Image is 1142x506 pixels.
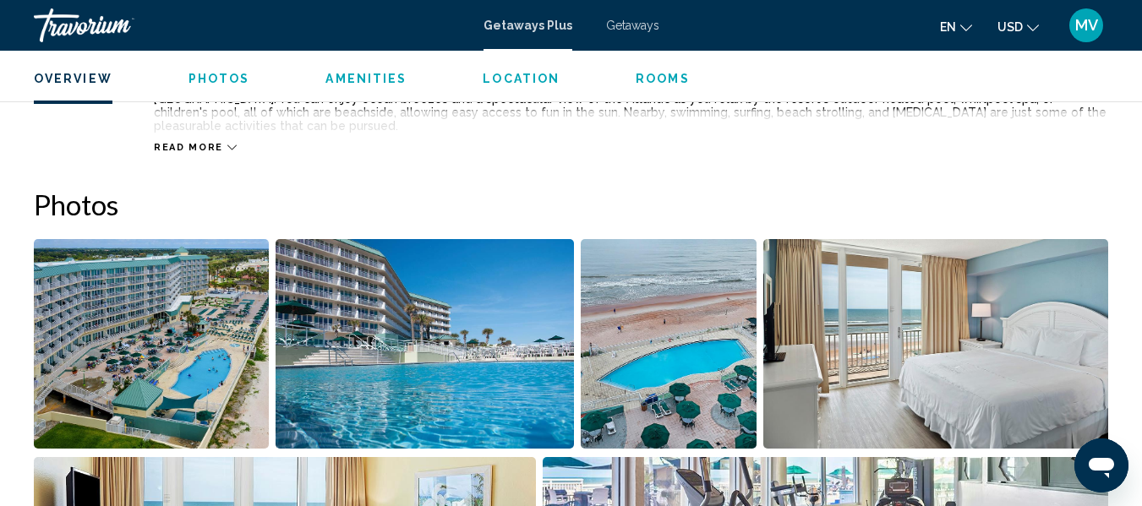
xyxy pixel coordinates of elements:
[1075,17,1098,34] span: MV
[154,79,1108,133] div: With its subtropical climate, gorgeous ocean, and 23 miles (37 kilometers) of pristine white-sand...
[34,71,112,86] button: Overview
[484,19,572,32] a: Getaways Plus
[636,71,690,86] button: Rooms
[940,14,972,39] button: Change language
[189,71,250,86] button: Photos
[34,79,112,133] div: Description
[325,72,407,85] span: Amenities
[325,71,407,86] button: Amenities
[154,141,237,154] button: Read more
[189,72,250,85] span: Photos
[997,14,1039,39] button: Change currency
[940,20,956,34] span: en
[34,238,269,449] button: Open full-screen image slider
[763,238,1108,449] button: Open full-screen image slider
[34,72,112,85] span: Overview
[483,72,560,85] span: Location
[636,72,690,85] span: Rooms
[997,20,1023,34] span: USD
[34,8,467,42] a: Travorium
[1064,8,1108,43] button: User Menu
[154,142,223,153] span: Read more
[483,71,560,86] button: Location
[606,19,659,32] a: Getaways
[34,188,1108,221] h2: Photos
[581,238,757,449] button: Open full-screen image slider
[1074,438,1128,492] iframe: Button to launch messaging window
[276,238,574,449] button: Open full-screen image slider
